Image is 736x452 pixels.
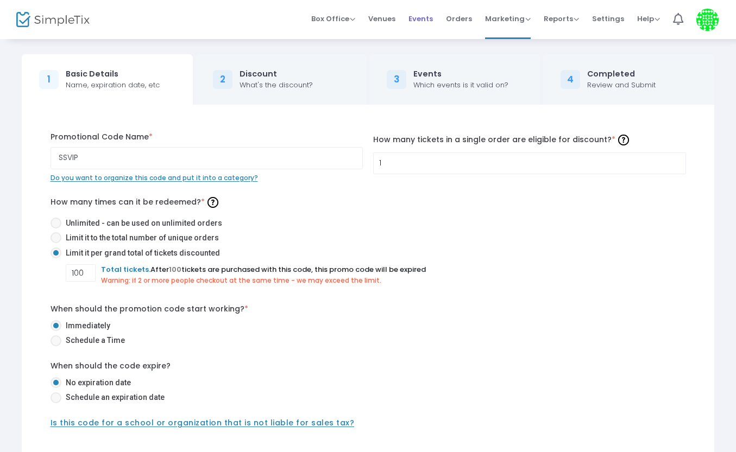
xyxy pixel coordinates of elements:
[561,70,580,90] div: 4
[311,14,355,24] span: Box Office
[637,14,660,24] span: Help
[169,264,181,275] span: 100
[587,80,656,91] div: Review and Submit
[61,218,222,229] span: Unlimited - can be used on unlimited orders
[592,5,624,33] span: Settings
[101,264,150,275] span: Total tickets.
[387,70,406,90] div: 3
[101,276,381,285] span: Warning: if 2 or more people checkout at the same time - we may exceed the limit.
[66,68,160,80] div: Basic Details
[485,14,531,24] span: Marketing
[207,197,218,208] img: question-mark
[446,5,472,33] span: Orders
[240,68,313,80] div: Discount
[61,392,165,403] span: Schedule an expiration date
[61,377,131,389] span: No expiration date
[373,131,685,148] label: How many tickets in a single order are eligible for discount?
[51,360,171,372] label: When should the code expire?
[61,232,219,244] span: Limit it to the total number of unique orders
[51,303,248,315] label: When should the promotion code start working?
[413,80,508,91] div: Which events is it valid on?
[240,80,313,91] div: What's the discount?
[51,417,355,428] span: Is this code for a school or organization that is not liable for sales tax?
[61,335,125,346] span: Schedule a Time
[413,68,508,80] div: Events
[51,196,221,207] span: How many times can it be redeemed?
[544,14,579,24] span: Reports
[51,173,258,182] span: Do you want to organize this code and put it into a category?
[51,131,363,143] label: Promotional Code Name
[61,247,220,259] span: Limit it per grand total of tickets discounted
[213,70,232,90] div: 2
[66,80,160,91] div: Name, expiration date, etc
[587,68,656,80] div: Completed
[51,147,363,169] input: Enter Promo Code
[101,264,426,275] span: After tickets are purchased with this code, this promo code will be expired
[618,135,629,145] img: question-mark
[368,5,395,33] span: Venues
[61,320,110,332] span: Immediately
[39,70,59,90] div: 1
[408,5,433,33] span: Events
